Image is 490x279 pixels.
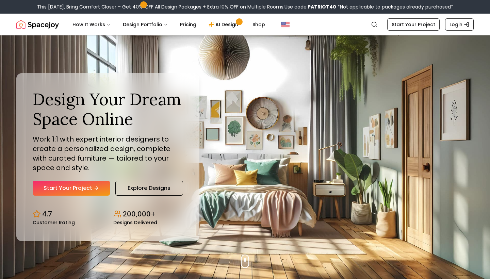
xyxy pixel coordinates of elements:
span: Use code: [284,3,336,10]
a: Explore Designs [115,181,183,196]
a: Spacejoy [16,18,59,31]
img: United States [281,20,290,29]
div: This [DATE], Bring Comfort Closer – Get 40% OFF All Design Packages + Extra 10% OFF on Multiple R... [37,3,453,10]
small: Customer Rating [33,220,75,225]
div: Design stats [33,204,183,225]
button: Design Portfolio [117,18,173,31]
small: Designs Delivered [113,220,157,225]
a: Pricing [175,18,202,31]
a: Start Your Project [387,18,440,31]
span: *Not applicable to packages already purchased* [336,3,453,10]
p: Work 1:1 with expert interior designers to create a personalized design, complete with curated fu... [33,134,183,173]
img: Spacejoy Logo [16,18,59,31]
h1: Design Your Dream Space Online [33,89,183,129]
a: AI Design [203,18,246,31]
p: 4.7 [42,209,52,219]
p: 200,000+ [123,209,156,219]
a: Shop [247,18,271,31]
nav: Main [67,18,271,31]
button: How It Works [67,18,116,31]
b: PATRIOT40 [308,3,336,10]
a: Start Your Project [33,181,110,196]
nav: Global [16,14,474,35]
a: Login [445,18,474,31]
